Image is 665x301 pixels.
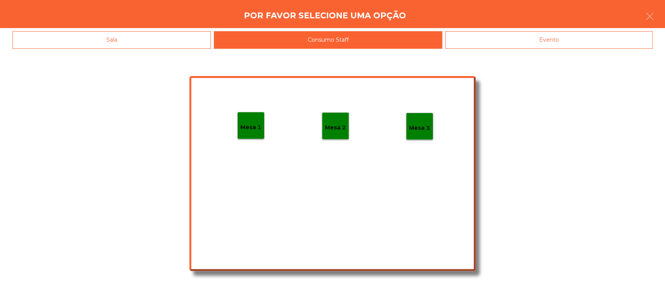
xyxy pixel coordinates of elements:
p: Mesa 3 [409,124,430,133]
p: Mesa 1 [240,123,261,132]
div: Evento [445,31,653,49]
div: Sala [12,31,211,49]
p: Mesa 2 [325,123,346,132]
div: Consumo Staff [214,31,442,49]
h4: Por favor selecione uma opção [244,10,406,21]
